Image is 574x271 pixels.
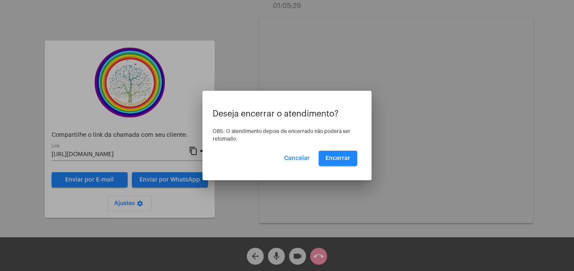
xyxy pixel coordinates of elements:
[213,109,361,119] p: Deseja encerrar o atendimento?
[277,151,317,166] button: Cancelar
[319,151,357,166] button: Encerrar
[325,155,350,161] span: Encerrar
[213,129,350,141] span: OBS: O atendimento depois de encerrado não poderá ser retomado.
[284,155,310,161] span: Cancelar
